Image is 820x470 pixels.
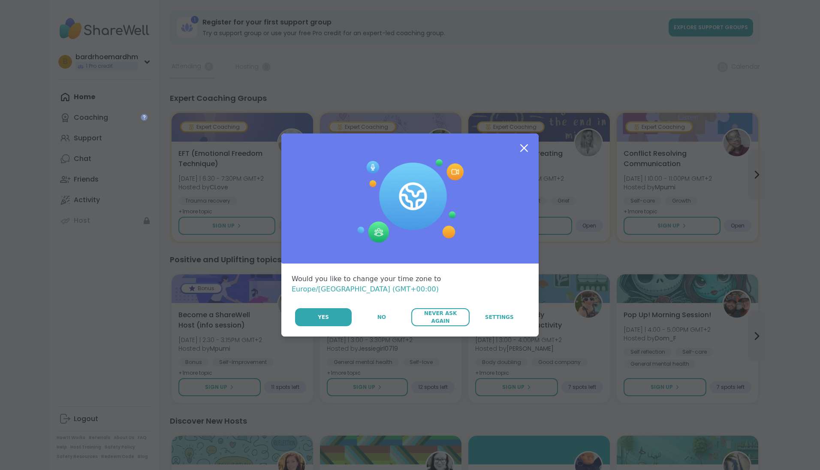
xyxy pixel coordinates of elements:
[292,274,528,294] div: Would you like to change your time zone to
[318,313,329,321] span: Yes
[470,308,528,326] a: Settings
[485,313,514,321] span: Settings
[356,159,464,243] img: Session Experience
[411,308,469,326] button: Never Ask Again
[353,308,410,326] button: No
[416,309,465,325] span: Never Ask Again
[292,285,439,293] span: Europe/[GEOGRAPHIC_DATA] (GMT+00:00)
[141,114,148,121] iframe: Spotlight
[377,313,386,321] span: No
[295,308,352,326] button: Yes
